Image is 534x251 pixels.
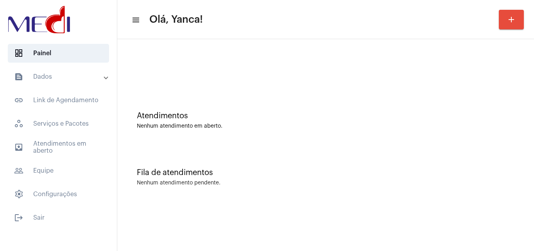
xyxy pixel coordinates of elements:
[8,44,109,63] span: Painel
[14,143,23,152] mat-icon: sidenav icon
[14,49,23,58] span: sidenav icon
[14,190,23,199] span: sidenav icon
[14,119,23,128] span: sidenav icon
[8,91,109,110] span: Link de Agendamento
[507,15,516,24] mat-icon: add
[5,67,117,86] mat-expansion-panel-header: sidenav iconDados
[8,138,109,157] span: Atendimentos em aberto
[14,166,23,175] mat-icon: sidenav icon
[14,213,23,222] mat-icon: sidenav icon
[14,72,104,81] mat-panel-title: Dados
[8,161,109,180] span: Equipe
[137,123,514,129] div: Nenhum atendimento em aberto.
[14,96,23,105] mat-icon: sidenav icon
[131,15,139,25] mat-icon: sidenav icon
[6,4,72,35] img: d3a1b5fa-500b-b90f-5a1c-719c20e9830b.png
[8,114,109,133] span: Serviços e Pacotes
[137,112,514,120] div: Atendimentos
[149,13,203,26] span: Olá, Yanca!
[8,185,109,204] span: Configurações
[137,180,220,186] div: Nenhum atendimento pendente.
[137,168,514,177] div: Fila de atendimentos
[14,72,23,81] mat-icon: sidenav icon
[8,208,109,227] span: Sair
